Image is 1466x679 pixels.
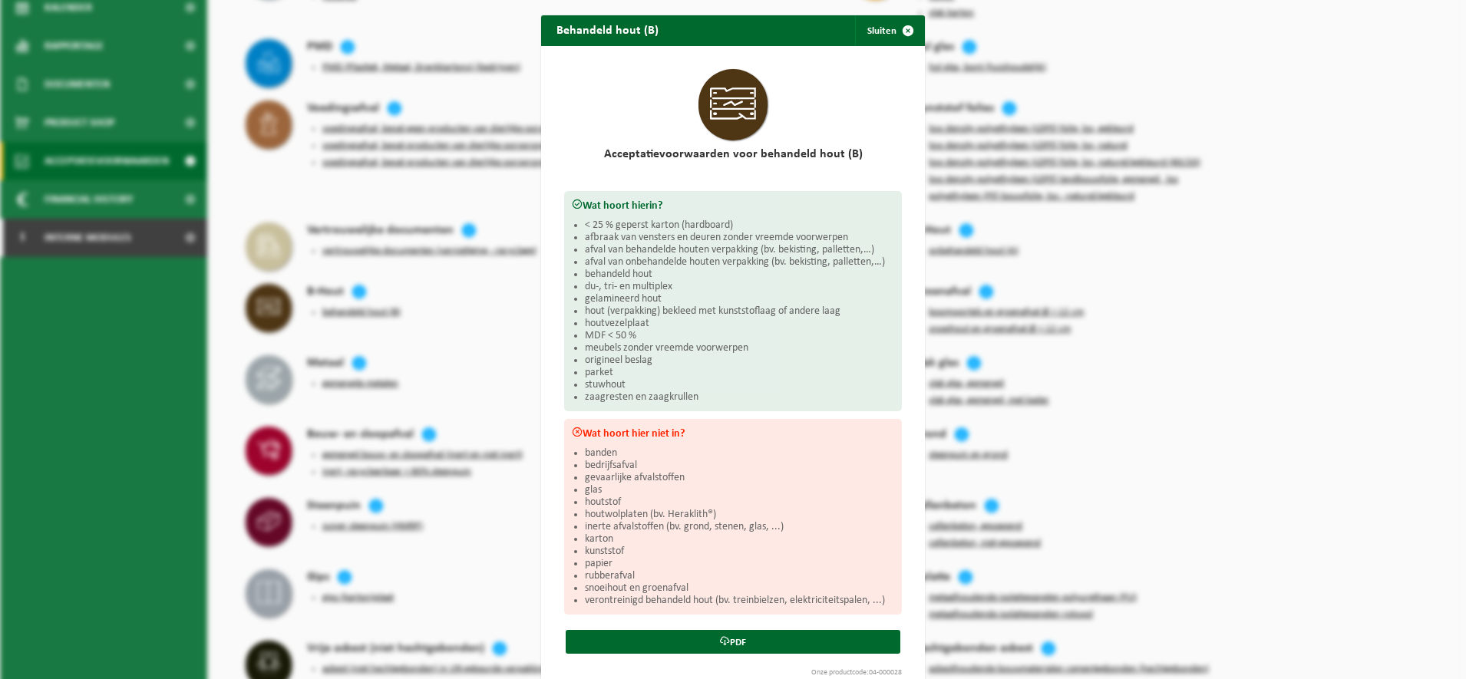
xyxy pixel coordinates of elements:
[585,391,894,404] li: zaagresten en zaagkrullen
[585,460,894,472] li: bedrijfsafval
[564,148,902,160] h2: Acceptatievoorwaarden voor behandeld hout (B)
[585,269,894,281] li: behandeld hout
[585,521,894,533] li: inerte afvalstoffen (bv. grond, stenen, glas, ...)
[585,546,894,558] li: kunststof
[541,15,674,44] h2: Behandeld hout (B)
[585,570,894,582] li: rubberafval
[585,509,894,521] li: houtwolplaten (bv. Heraklith®)
[585,281,894,293] li: du-, tri- en multiplex
[585,533,894,546] li: karton
[855,15,923,46] button: Sluiten
[585,496,894,509] li: houtstof
[585,293,894,305] li: gelamineerd hout
[585,472,894,484] li: gevaarlijke afvalstoffen
[585,484,894,496] li: glas
[585,379,894,391] li: stuwhout
[556,669,910,677] div: Onze productcode:04-000028
[585,232,894,244] li: afbraak van vensters en deuren zonder vreemde voorwerpen
[585,305,894,318] li: hout (verpakking) bekleed met kunststoflaag of andere laag
[585,558,894,570] li: papier
[585,330,894,342] li: MDF < 50 %
[572,427,894,440] h3: Wat hoort hier niet in?
[585,244,894,256] li: afval van behandelde houten verpakking (bv. bekisting, palletten,…)
[585,219,894,232] li: < 25 % geperst karton (hardboard)
[585,367,894,379] li: parket
[572,199,894,212] h3: Wat hoort hierin?
[585,447,894,460] li: banden
[566,630,900,654] a: PDF
[585,318,894,330] li: houtvezelplaat
[585,256,894,269] li: afval van onbehandelde houten verpakking (bv. bekisting, palletten,…)
[585,354,894,367] li: origineel beslag
[585,582,894,595] li: snoeihout en groenafval
[585,342,894,354] li: meubels zonder vreemde voorwerpen
[585,595,894,607] li: verontreinigd behandeld hout (bv. treinbielzen, elektriciteitspalen, ...)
